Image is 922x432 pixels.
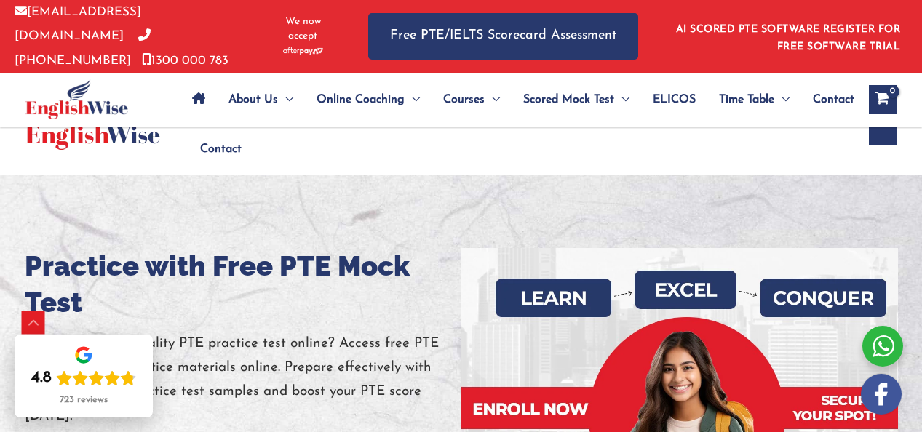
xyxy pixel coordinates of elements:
[180,74,854,125] nav: Site Navigation: Main Menu
[188,124,242,175] a: Contact
[523,74,614,125] span: Scored Mock Test
[512,74,641,125] a: Scored Mock TestMenu Toggle
[719,74,774,125] span: Time Table
[432,74,512,125] a: CoursesMenu Toggle
[368,13,638,59] a: Free PTE/IELTS Scorecard Assessment
[60,394,108,406] div: 723 reviews
[813,74,854,125] span: Contact
[405,74,420,125] span: Menu Toggle
[228,74,278,125] span: About Us
[15,6,141,42] a: [EMAIL_ADDRESS][DOMAIN_NAME]
[25,79,128,119] img: cropped-ew-logo
[485,74,500,125] span: Menu Toggle
[869,85,897,114] a: View Shopping Cart, empty
[305,74,432,125] a: Online CoachingMenu Toggle
[801,74,854,125] a: Contact
[676,24,901,52] a: AI SCORED PTE SOFTWARE REGISTER FOR FREE SOFTWARE TRIAL
[774,74,790,125] span: Menu Toggle
[283,47,323,55] img: Afterpay-Logo
[31,368,52,388] div: 4.8
[667,12,907,60] aside: Header Widget 1
[142,55,228,67] a: 1300 000 783
[861,374,902,415] img: white-facebook.png
[443,74,485,125] span: Courses
[200,124,242,175] span: Contact
[25,248,461,321] h1: Practice with Free PTE Mock Test
[217,74,305,125] a: About UsMenu Toggle
[653,74,696,125] span: ELICOS
[614,74,629,125] span: Menu Toggle
[15,30,151,66] a: [PHONE_NUMBER]
[25,332,461,428] p: Looking for high-quality PTE practice test online? Access free PTE mock tests and practice materi...
[278,74,293,125] span: Menu Toggle
[31,368,136,388] div: Rating: 4.8 out of 5
[641,74,707,125] a: ELICOS
[274,15,332,44] span: We now accept
[707,74,801,125] a: Time TableMenu Toggle
[317,74,405,125] span: Online Coaching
